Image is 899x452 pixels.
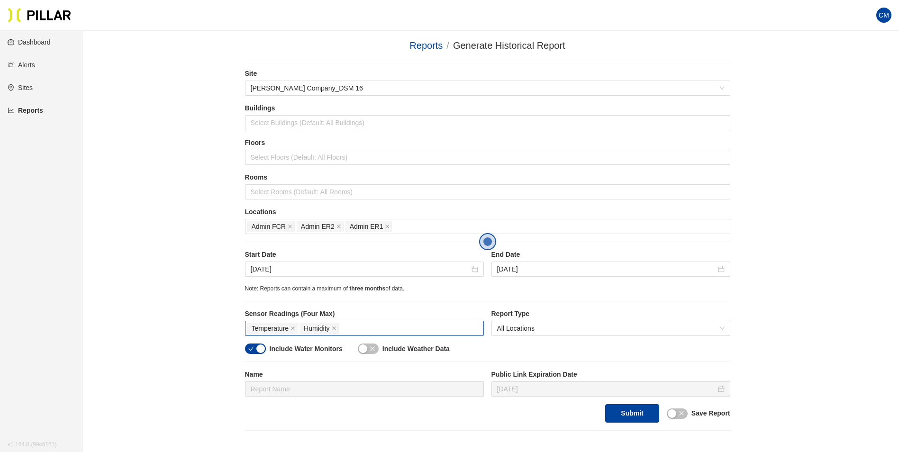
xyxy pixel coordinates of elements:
[252,221,286,232] span: Admin FCR
[245,250,484,260] label: Start Date
[251,81,725,95] span: Weitz Company_DSM 16
[245,172,730,182] label: Rooms
[879,8,889,23] span: CM
[8,84,33,91] a: environmentSites
[497,264,716,274] input: Aug 20, 2025
[245,103,730,113] label: Buildings
[370,346,375,352] span: close
[8,61,35,69] a: alertAlerts
[248,346,254,352] span: check
[491,370,730,380] label: Public Link Expiration Date
[385,224,390,230] span: close
[497,321,725,335] span: All Locations
[679,410,684,416] span: close
[301,221,335,232] span: Admin ER2
[691,408,730,418] label: Save Report
[245,69,730,79] label: Site
[245,138,730,148] label: Floors
[8,38,51,46] a: dashboardDashboard
[291,326,295,332] span: close
[349,285,385,292] span: three months
[251,264,470,274] input: Aug 13, 2025
[336,224,341,230] span: close
[245,284,730,293] div: Note: Reports can contain a maximum of of data.
[8,107,43,114] a: line-chartReports
[497,384,716,394] input: Sep 3, 2025
[270,344,343,354] label: Include Water Monitors
[453,40,565,51] span: Generate Historical Report
[252,323,289,334] span: Temperature
[245,207,730,217] label: Locations
[446,40,449,51] span: /
[409,40,443,51] a: Reports
[245,381,484,397] input: Report Name
[491,250,730,260] label: End Date
[8,8,71,23] img: Pillar Technologies
[245,309,484,319] label: Sensor Readings (Four Max)
[332,326,336,332] span: close
[245,370,484,380] label: Name
[605,404,659,423] button: Submit
[382,344,450,354] label: Include Weather Data
[304,323,329,334] span: Humidity
[288,224,292,230] span: close
[350,221,383,232] span: Admin ER1
[491,309,730,319] label: Report Type
[479,233,496,250] button: Open the dialog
